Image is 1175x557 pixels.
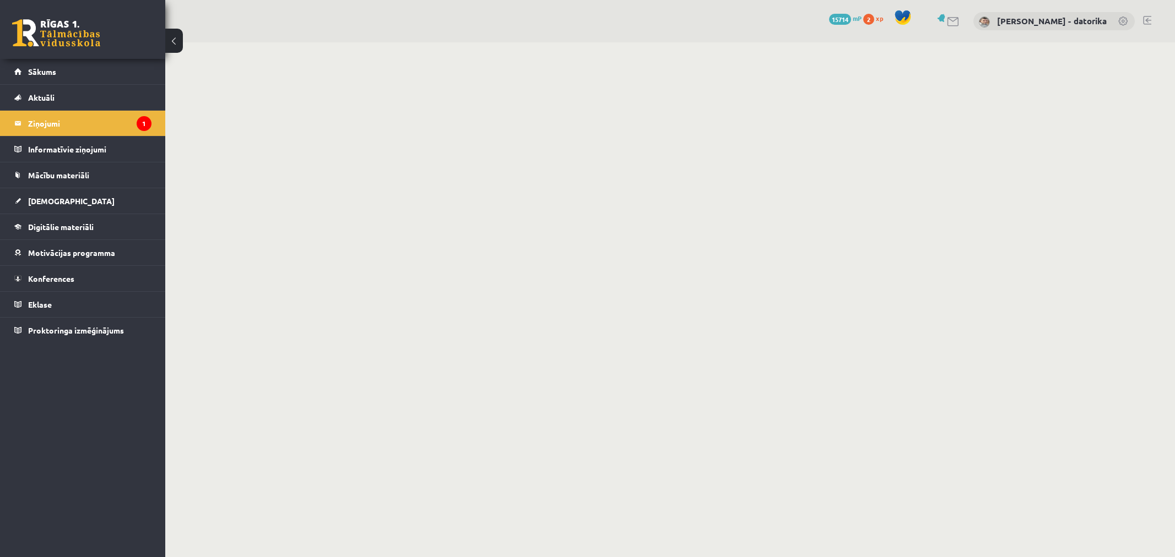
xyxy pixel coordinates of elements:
span: Sākums [28,67,56,77]
a: Ziņojumi1 [14,111,151,136]
a: [PERSON_NAME] - datorika [997,15,1107,26]
legend: Ziņojumi [28,111,151,136]
img: Gatis Cielava - datorika [979,17,990,28]
span: mP [853,14,862,23]
a: Aktuāli [14,85,151,110]
a: Proktoringa izmēģinājums [14,318,151,343]
span: Eklase [28,299,52,309]
span: 2 [863,14,874,25]
span: xp [876,14,883,23]
span: Motivācijas programma [28,248,115,258]
legend: Informatīvie ziņojumi [28,136,151,162]
a: Digitālie materiāli [14,214,151,239]
a: Sākums [14,59,151,84]
a: [DEMOGRAPHIC_DATA] [14,188,151,214]
span: 15714 [829,14,851,25]
span: Digitālie materiāli [28,222,94,232]
i: 1 [137,116,151,131]
span: Konferences [28,274,74,283]
a: Motivācijas programma [14,240,151,265]
span: Mācību materiāli [28,170,89,180]
a: Informatīvie ziņojumi [14,136,151,162]
span: [DEMOGRAPHIC_DATA] [28,196,115,206]
span: Proktoringa izmēģinājums [28,325,124,335]
a: 2 xp [863,14,889,23]
a: Mācību materiāli [14,162,151,188]
a: Konferences [14,266,151,291]
a: Rīgas 1. Tālmācības vidusskola [12,19,100,47]
a: Eklase [14,292,151,317]
span: Aktuāli [28,92,55,102]
a: 15714 mP [829,14,862,23]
